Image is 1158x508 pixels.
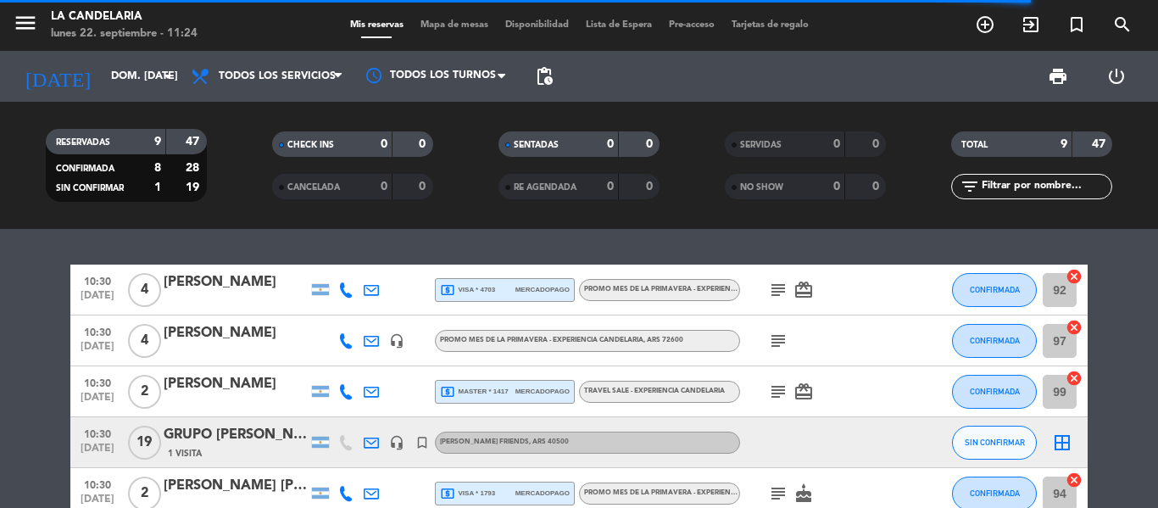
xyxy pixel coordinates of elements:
[164,424,308,446] div: GRUPO [PERSON_NAME] & ASOC
[1066,14,1087,35] i: turned_in_not
[660,20,723,30] span: Pre-acceso
[51,25,198,42] div: lunes 22. septiembre - 11:24
[158,66,178,87] i: arrow_drop_down
[13,10,38,42] button: menu
[514,183,576,192] span: RE AGENDADA
[440,282,455,298] i: local_atm
[646,138,656,150] strong: 0
[768,280,788,300] i: subject
[1092,138,1109,150] strong: 47
[440,384,455,399] i: local_atm
[186,136,203,148] strong: 47
[389,435,404,450] i: headset_mic
[1052,433,1072,453] i: border_all
[186,162,203,174] strong: 28
[529,438,569,445] span: , ARS 40500
[1021,14,1041,35] i: exit_to_app
[793,280,814,300] i: card_giftcard
[768,483,788,504] i: subject
[56,184,124,193] span: SIN CONFIRMAR
[128,375,161,409] span: 2
[952,324,1037,358] button: CONFIRMADA
[607,181,614,193] strong: 0
[1061,138,1067,150] strong: 9
[56,138,110,147] span: RESERVADAS
[76,271,119,290] span: 10:30
[952,426,1037,460] button: SIN CONFIRMAR
[970,387,1020,396] span: CONFIRMADA
[960,176,980,197] i: filter_list
[1087,51,1145,102] div: LOG OUT
[76,341,119,360] span: [DATE]
[833,181,840,193] strong: 0
[76,321,119,341] span: 10:30
[154,162,161,174] strong: 8
[440,486,495,501] span: visa * 1793
[1066,472,1083,488] i: cancel
[515,386,570,397] span: mercadopago
[419,181,429,193] strong: 0
[164,373,308,395] div: [PERSON_NAME]
[13,58,103,95] i: [DATE]
[723,20,817,30] span: Tarjetas de regalo
[980,177,1111,196] input: Filtrar por nombre...
[768,331,788,351] i: subject
[415,435,430,450] i: turned_in_not
[952,273,1037,307] button: CONFIRMADA
[515,284,570,295] span: mercadopago
[381,138,387,150] strong: 0
[970,336,1020,345] span: CONFIRMADA
[440,384,509,399] span: master * 1417
[287,183,340,192] span: CANCELADA
[607,138,614,150] strong: 0
[975,14,995,35] i: add_circle_outline
[952,375,1037,409] button: CONFIRMADA
[1048,66,1068,87] span: print
[164,475,308,497] div: [PERSON_NAME] [PERSON_NAME]
[412,20,497,30] span: Mapa de mesas
[534,66,554,87] span: pending_actions
[440,282,495,298] span: visa * 4703
[584,489,788,496] span: PROMO MES DE LA PRIMAVERA - EXPERIENCIA CANDELARIA
[13,10,38,36] i: menu
[440,486,455,501] i: local_atm
[128,273,161,307] span: 4
[1066,268,1083,285] i: cancel
[872,181,882,193] strong: 0
[768,382,788,402] i: subject
[164,271,308,293] div: [PERSON_NAME]
[1066,370,1083,387] i: cancel
[872,138,882,150] strong: 0
[740,183,783,192] span: NO SHOW
[497,20,577,30] span: Disponibilidad
[440,438,569,445] span: [PERSON_NAME] FRIENDS
[793,483,814,504] i: cake
[154,181,161,193] strong: 1
[740,141,782,149] span: SERVIDAS
[440,337,683,343] span: PROMO MES DE LA PRIMAVERA - EXPERIENCIA CANDELARIA
[76,423,119,443] span: 10:30
[643,337,683,343] span: , ARS 72600
[128,324,161,358] span: 4
[961,141,988,149] span: TOTAL
[56,165,114,173] span: CONFIRMADA
[128,426,161,460] span: 19
[514,141,559,149] span: SENTADAS
[76,474,119,494] span: 10:30
[51,8,198,25] div: LA CANDELARIA
[76,443,119,462] span: [DATE]
[419,138,429,150] strong: 0
[342,20,412,30] span: Mis reservas
[965,438,1025,447] span: SIN CONFIRMAR
[219,70,336,82] span: Todos los servicios
[168,447,202,461] span: 1 Visita
[577,20,660,30] span: Lista de Espera
[164,322,308,344] div: [PERSON_NAME]
[515,488,570,499] span: mercadopago
[154,136,161,148] strong: 9
[287,141,334,149] span: CHECK INS
[1106,66,1127,87] i: power_settings_new
[793,382,814,402] i: card_giftcard
[970,285,1020,294] span: CONFIRMADA
[381,181,387,193] strong: 0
